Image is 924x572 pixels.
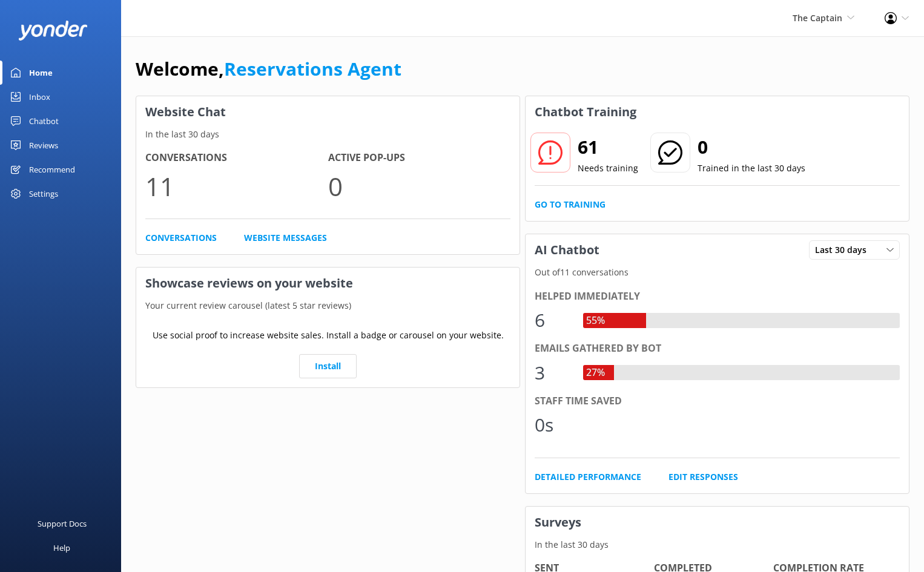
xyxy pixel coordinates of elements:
img: yonder-white-logo.png [18,21,88,41]
div: Helped immediately [535,289,900,304]
span: Last 30 days [815,243,874,257]
a: Detailed Performance [535,470,641,484]
div: Chatbot [29,109,59,133]
div: Staff time saved [535,393,900,409]
p: In the last 30 days [136,128,520,141]
div: Help [53,536,70,560]
div: 55% [583,313,608,329]
div: 27% [583,365,608,381]
div: 6 [535,306,571,335]
h3: Website Chat [136,96,520,128]
p: Use social proof to increase website sales. Install a badge or carousel on your website. [153,329,504,342]
p: In the last 30 days [526,538,909,551]
span: The Captain [793,12,842,24]
h4: Active Pop-ups [328,150,511,166]
h3: AI Chatbot [526,234,609,266]
div: Settings [29,182,58,206]
p: Needs training [578,162,638,175]
a: Reservations Agent [224,56,401,81]
h3: Showcase reviews on your website [136,268,520,299]
h3: Chatbot Training [526,96,645,128]
div: Inbox [29,85,50,109]
a: Website Messages [244,231,327,245]
h4: Conversations [145,150,328,166]
div: Support Docs [38,511,87,536]
p: Out of 11 conversations [526,266,909,279]
p: Your current review carousel (latest 5 star reviews) [136,299,520,312]
p: 0 [328,166,511,206]
div: Home [29,61,53,85]
p: Trained in the last 30 days [698,162,805,175]
h2: 0 [698,133,805,162]
div: Reviews [29,133,58,157]
h1: Welcome, [136,54,401,84]
div: Recommend [29,157,75,182]
h2: 61 [578,133,638,162]
a: Edit Responses [668,470,738,484]
div: 0s [535,410,571,439]
div: 3 [535,358,571,387]
a: Go to Training [535,198,606,211]
a: Conversations [145,231,217,245]
h3: Surveys [526,507,909,538]
p: 11 [145,166,328,206]
div: Emails gathered by bot [535,341,900,357]
a: Install [299,354,357,378]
